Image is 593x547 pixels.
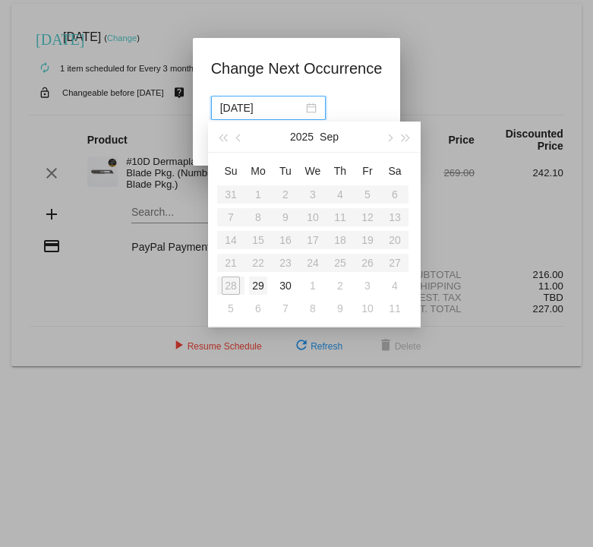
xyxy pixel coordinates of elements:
div: 30 [276,277,295,295]
div: 1 [304,277,322,295]
div: 11 [386,299,404,318]
div: 8 [304,299,322,318]
td: 9/29/2025 [244,274,272,297]
div: 29 [249,277,267,295]
th: Mon [244,159,272,183]
button: 2025 [290,122,314,152]
div: 5 [222,299,240,318]
th: Wed [299,159,326,183]
button: Next month (PageDown) [380,122,397,152]
div: 6 [249,299,267,318]
td: 10/7/2025 [272,297,299,320]
th: Sat [381,159,408,183]
th: Tue [272,159,299,183]
td: 10/1/2025 [299,274,326,297]
input: Select date [220,100,303,116]
h1: Change Next Occurrence [211,56,383,81]
div: 2 [331,277,349,295]
button: Sep [320,122,339,152]
div: 3 [358,277,377,295]
th: Sun [217,159,244,183]
td: 10/9/2025 [326,297,354,320]
td: 10/5/2025 [217,297,244,320]
div: 4 [386,277,404,295]
td: 10/3/2025 [354,274,381,297]
td: 10/2/2025 [326,274,354,297]
td: 9/30/2025 [272,274,299,297]
div: 9 [331,299,349,318]
td: 10/11/2025 [381,297,408,320]
th: Fri [354,159,381,183]
td: 10/10/2025 [354,297,381,320]
td: 10/4/2025 [381,274,408,297]
div: 10 [358,299,377,318]
td: 10/8/2025 [299,297,326,320]
button: Last year (Control + left) [214,122,231,152]
button: Next year (Control + right) [398,122,415,152]
div: 7 [276,299,295,318]
th: Thu [326,159,354,183]
td: 10/6/2025 [244,297,272,320]
button: Previous month (PageUp) [231,122,248,152]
